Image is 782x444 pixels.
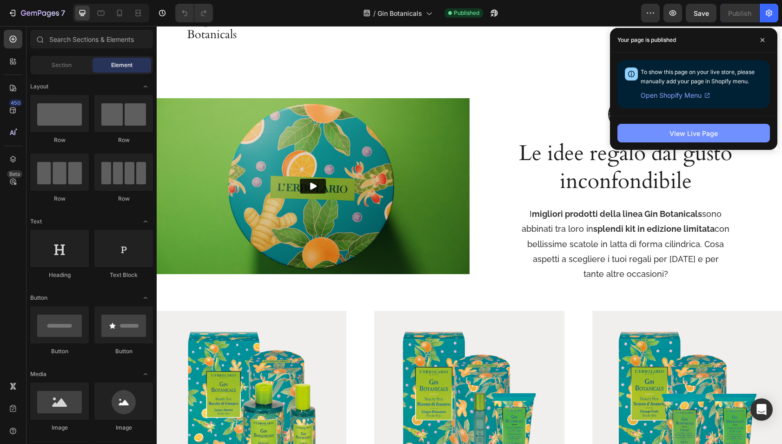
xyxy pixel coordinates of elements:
[138,290,153,305] span: Toggle open
[437,198,558,208] strong: splendi kit in edizione limitata
[7,170,22,178] div: Beta
[94,347,153,356] div: Button
[175,4,213,22] div: Undo/Redo
[94,271,153,279] div: Text Block
[157,26,782,444] iframe: Design area
[359,113,579,170] h2: Le idee regalo dal gusto inconfondibile
[52,61,72,69] span: Section
[30,30,153,48] input: Search Sections & Elements
[94,424,153,432] div: Image
[617,124,770,142] button: View Live Page
[111,61,133,69] span: Element
[378,8,422,18] span: Gin Botanicals
[61,7,65,19] p: 7
[373,8,376,18] span: /
[9,99,22,107] div: 450
[449,64,489,103] img: deco-gin-botanicals.png
[30,370,46,378] span: Media
[694,9,709,17] span: Save
[728,8,751,18] div: Publish
[375,183,545,193] strong: migliori prodotti della linea Gin Botanicals
[454,9,479,17] span: Published
[4,4,69,22] button: 7
[641,68,755,85] span: To show this page on your live store, please manually add your page in Shopify menu.
[30,136,89,144] div: Row
[30,217,42,226] span: Text
[30,271,89,279] div: Heading
[30,82,48,91] span: Layout
[30,424,89,432] div: Image
[720,4,759,22] button: Publish
[30,195,89,203] div: Row
[30,294,47,302] span: Button
[750,398,773,421] div: Open Intercom Messenger
[94,136,153,144] div: Row
[641,90,702,101] span: Open Shopify Menu
[138,367,153,382] span: Toggle open
[138,79,153,94] span: Toggle open
[30,347,89,356] div: Button
[669,128,718,138] div: View Live Page
[617,35,676,45] p: Your page is published
[365,181,574,256] p: I sono abbinati tra loro in con bellissime scatole in latta di forma cilindrica. Cosa aspetti a s...
[686,4,716,22] button: Save
[138,214,153,229] span: Toggle open
[94,195,153,203] div: Row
